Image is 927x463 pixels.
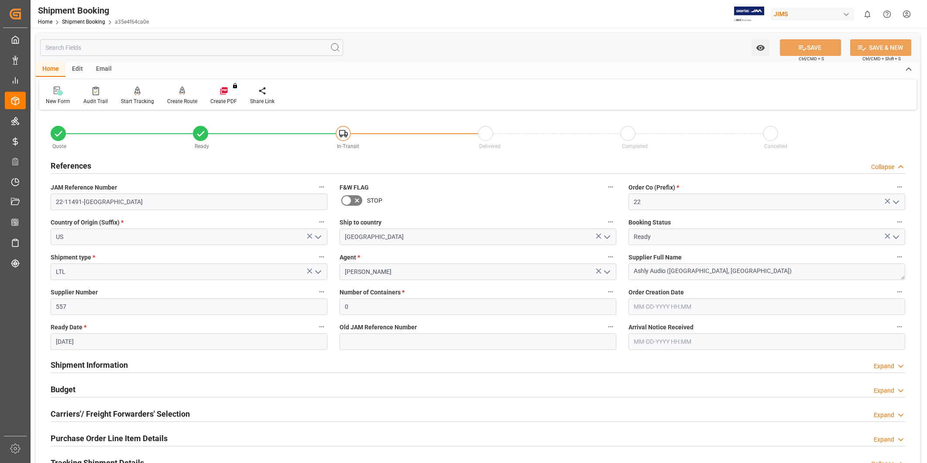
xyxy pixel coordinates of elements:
[340,288,405,297] span: Number of Containers
[871,162,894,172] div: Collapse
[340,218,381,227] span: Ship to country
[316,286,327,297] button: Supplier Number
[605,286,616,297] button: Number of Containers *
[195,143,209,149] span: Ready
[858,4,877,24] button: show 0 new notifications
[311,230,324,244] button: open menu
[628,333,905,350] input: MM-DD-YYYY HH:MM
[52,143,66,149] span: Quote
[51,228,327,245] input: Type to search/select
[65,62,89,77] div: Edit
[780,39,841,56] button: SAVE
[628,263,905,280] textarea: Ashly Audio ([GEOGRAPHIC_DATA], [GEOGRAPHIC_DATA])
[874,386,894,395] div: Expand
[628,323,694,332] span: Arrival Notice Received
[51,333,327,350] input: MM-DD-YYYY
[89,62,118,77] div: Email
[40,39,343,56] input: Search Fields
[167,97,197,105] div: Create Route
[622,143,648,149] span: Completed
[799,55,824,62] span: Ctrl/CMD + S
[316,216,327,228] button: Country of Origin (Suffix) *
[894,321,905,332] button: Arrival Notice Received
[874,435,894,444] div: Expand
[367,196,382,205] span: STOP
[38,19,52,25] a: Home
[877,4,897,24] button: Help Center
[51,432,168,444] h2: Purchase Order Line Item Details
[862,55,901,62] span: Ctrl/CMD + Shift + S
[874,411,894,420] div: Expand
[46,97,70,105] div: New Form
[36,62,65,77] div: Home
[250,97,275,105] div: Share Link
[51,359,128,371] h2: Shipment Information
[628,183,679,192] span: Order Co (Prefix)
[894,251,905,263] button: Supplier Full Name
[770,6,858,22] button: JIMS
[734,7,764,22] img: Exertis%20JAM%20-%20Email%20Logo.jpg_1722504956.jpg
[337,143,359,149] span: In-Transit
[51,323,86,332] span: Ready Date
[51,160,91,172] h2: References
[316,321,327,332] button: Ready Date *
[889,195,902,209] button: open menu
[600,265,613,279] button: open menu
[894,216,905,228] button: Booking Status
[894,181,905,193] button: Order Co (Prefix) *
[316,251,327,263] button: Shipment type *
[605,216,616,228] button: Ship to country
[752,39,769,56] button: open menu
[121,97,154,105] div: Start Tracking
[62,19,105,25] a: Shipment Booking
[628,298,905,315] input: MM-DD-YYYY HH:MM
[605,251,616,263] button: Agent *
[51,408,190,420] h2: Carriers'/ Freight Forwarders' Selection
[889,230,902,244] button: open menu
[51,183,117,192] span: JAM Reference Number
[51,384,76,395] h2: Budget
[605,321,616,332] button: Old JAM Reference Number
[311,265,324,279] button: open menu
[628,253,682,262] span: Supplier Full Name
[850,39,911,56] button: SAVE & NEW
[316,181,327,193] button: JAM Reference Number
[628,288,684,297] span: Order Creation Date
[83,97,108,105] div: Audit Trail
[770,8,854,21] div: JIMS
[600,230,613,244] button: open menu
[340,183,369,192] span: F&W FLAG
[605,181,616,193] button: F&W FLAG
[51,253,95,262] span: Shipment type
[51,288,98,297] span: Supplier Number
[874,362,894,371] div: Expand
[51,218,124,227] span: Country of Origin (Suffix)
[894,286,905,297] button: Order Creation Date
[479,143,501,149] span: Delivered
[340,323,417,332] span: Old JAM Reference Number
[628,218,671,227] span: Booking Status
[38,4,149,17] div: Shipment Booking
[764,143,787,149] span: Cancelled
[340,253,360,262] span: Agent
